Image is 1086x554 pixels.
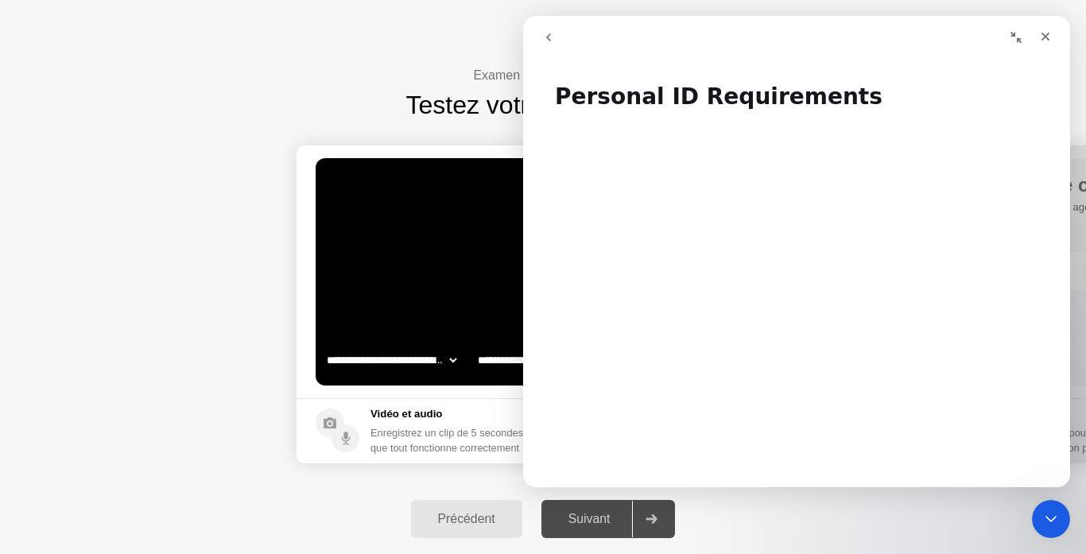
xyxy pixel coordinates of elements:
[416,512,518,526] div: Précédent
[370,425,583,455] div: Enregistrez un clip de 5 secondes et vérifiez que tout fonctionne correctement
[523,16,1070,487] iframe: Intercom live chat
[546,512,633,526] div: Suivant
[411,500,522,538] button: Précédent
[370,406,583,422] h5: Vidéo et audio
[475,344,611,376] select: Available speakers
[324,344,460,376] select: Available cameras
[405,86,680,124] h1: Testez votre technologie
[541,500,676,538] button: Suivant
[473,66,612,85] h4: Examen Pré-vol:
[1032,500,1070,538] iframe: Intercom live chat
